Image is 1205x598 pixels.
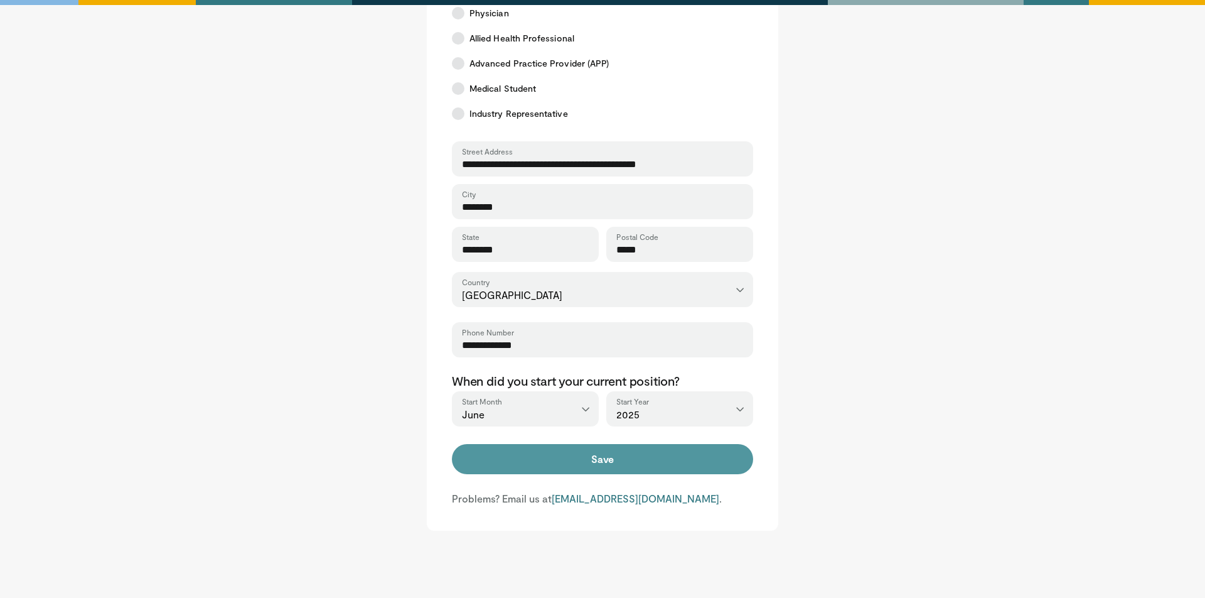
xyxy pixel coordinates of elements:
span: Industry Representative [469,107,568,120]
p: When did you start your current position? [452,372,753,389]
span: Physician [469,7,509,19]
label: Postal Code [616,232,658,242]
label: City [462,189,476,199]
button: Save [452,444,753,474]
span: Allied Health Professional [469,32,574,45]
label: Phone Number [462,327,514,337]
label: Street Address [462,146,513,156]
a: [EMAIL_ADDRESS][DOMAIN_NAME] [552,492,719,504]
span: Advanced Practice Provider (APP) [469,57,609,70]
span: Medical Student [469,82,536,95]
label: State [462,232,479,242]
p: Problems? Email us at . [452,492,753,506]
